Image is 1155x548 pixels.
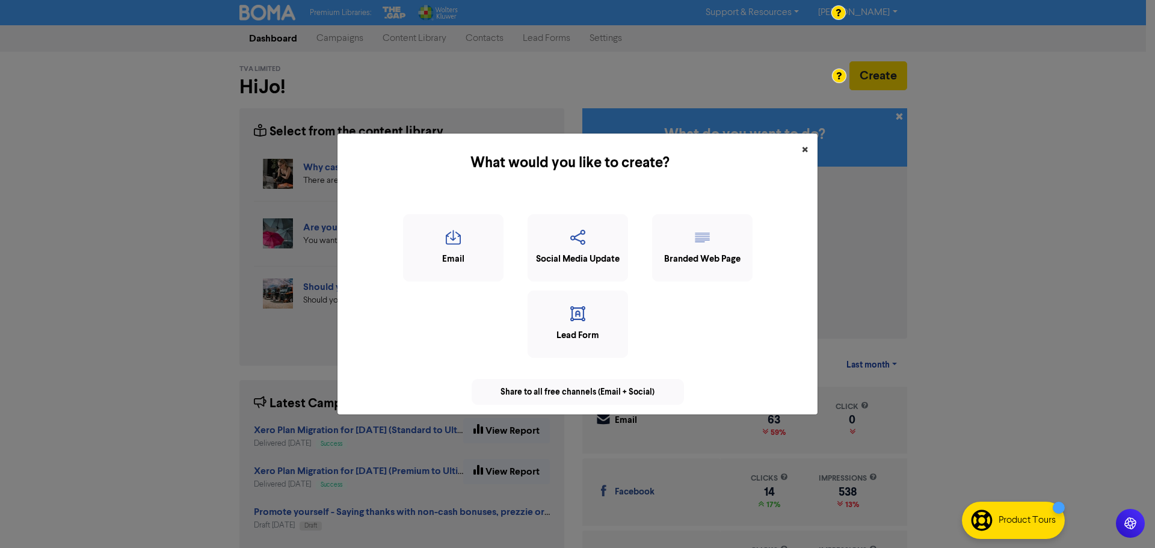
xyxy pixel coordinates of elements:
div: Lead Form [534,329,621,343]
div: Branded Web Page [659,253,746,266]
div: Email [410,253,497,266]
h5: What would you like to create? [347,152,792,174]
button: Close [792,134,818,167]
div: Social Media Update [534,253,621,266]
iframe: Chat Widget [1095,490,1155,548]
div: Share to all free channels (Email + Social) [472,379,684,405]
span: × [802,141,808,159]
